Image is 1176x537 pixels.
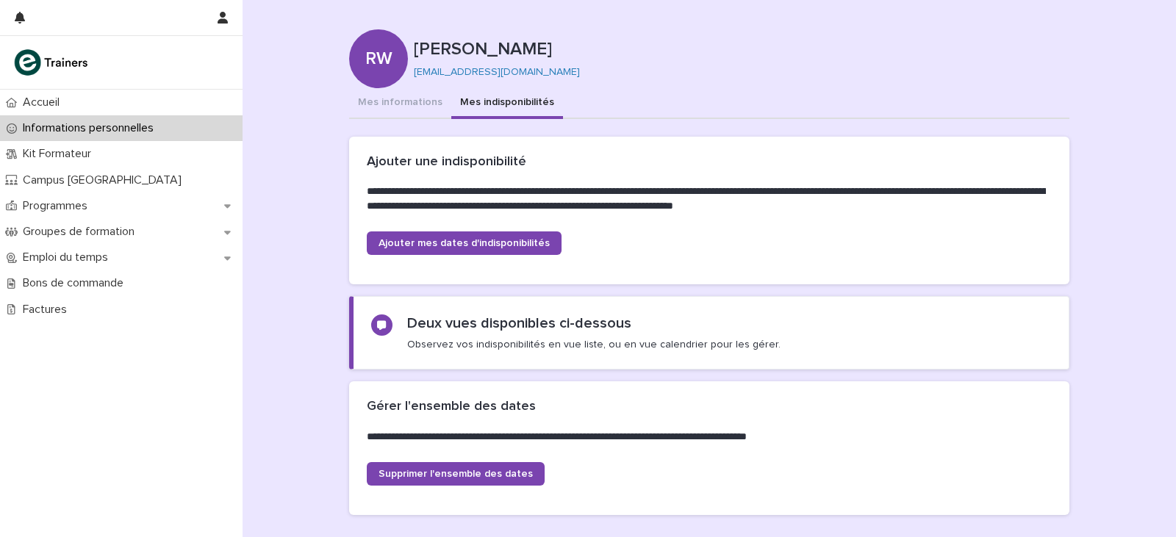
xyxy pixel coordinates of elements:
p: Accueil [17,95,71,109]
a: Ajouter mes dates d'indisponibilités [367,231,562,255]
p: Informations personnelles [17,121,165,135]
h2: Ajouter une indisponibilité [367,154,526,170]
img: K0CqGN7SDeD6s4JG8KQk [12,48,93,77]
a: [EMAIL_ADDRESS][DOMAIN_NAME] [414,67,580,77]
p: Campus [GEOGRAPHIC_DATA] [17,173,193,187]
button: Mes indisponibilités [451,88,563,119]
p: Kit Formateur [17,147,103,161]
h2: Deux vues disponibles ci-dessous [407,314,631,332]
span: Ajouter mes dates d'indisponibilités [379,238,550,248]
p: Factures [17,303,79,317]
p: Emploi du temps [17,251,120,264]
button: Mes informations [349,88,451,119]
span: Supprimer l'ensemble des dates [379,469,533,479]
p: [PERSON_NAME] [414,39,1064,60]
p: Programmes [17,199,99,213]
a: Supprimer l'ensemble des dates [367,462,545,486]
p: Observez vos indisponibilités en vue liste, ou en vue calendrier pour les gérer. [407,338,781,351]
h2: Gérer l'ensemble des dates [367,399,536,415]
p: Groupes de formation [17,225,146,239]
p: Bons de commande [17,276,135,290]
